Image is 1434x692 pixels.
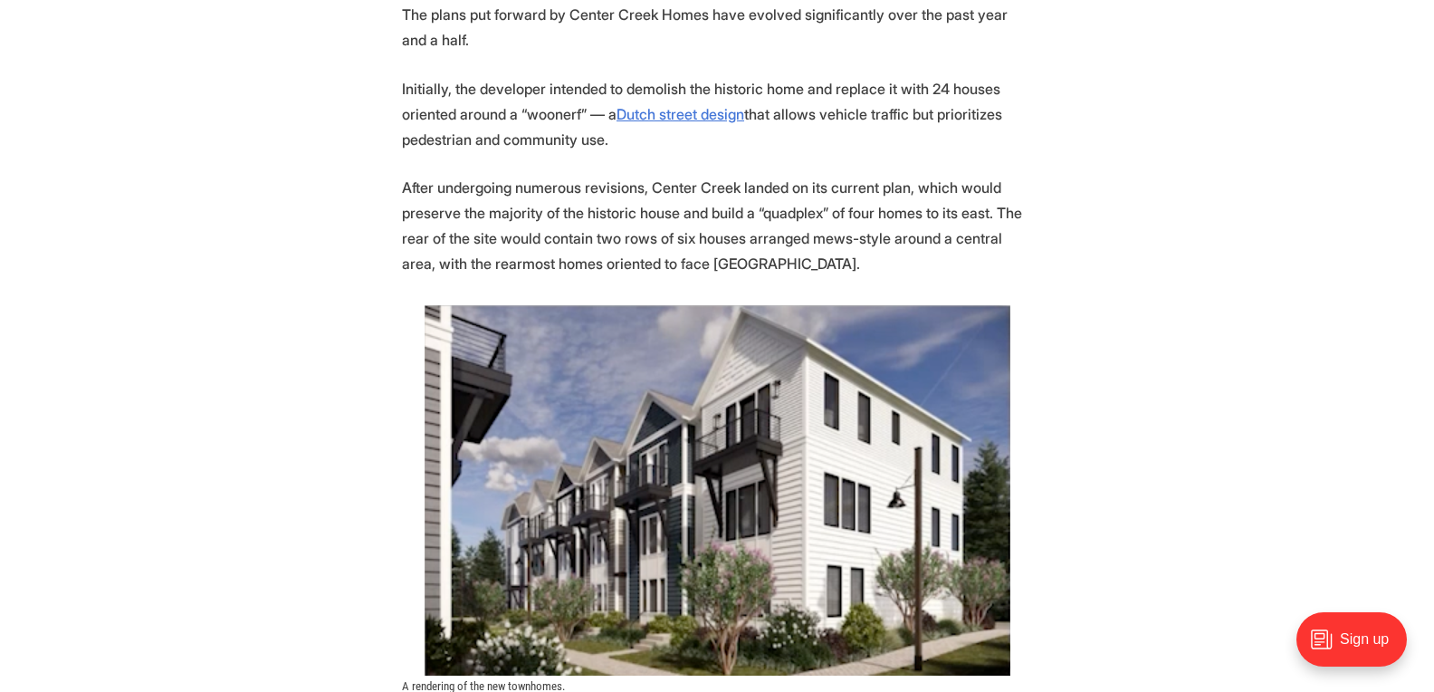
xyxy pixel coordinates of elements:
[402,2,1032,53] p: The plans put forward by Center Creek Homes have evolved significantly over the past year and a h...
[1281,603,1434,692] iframe: portal-trigger
[402,175,1032,276] p: After undergoing numerous revisions, Center Creek landed on its current plan, which would preserv...
[617,105,744,123] a: Dutch street design
[402,76,1032,152] p: Initially, the developer intended to demolish the historic home and replace it with 24 houses ori...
